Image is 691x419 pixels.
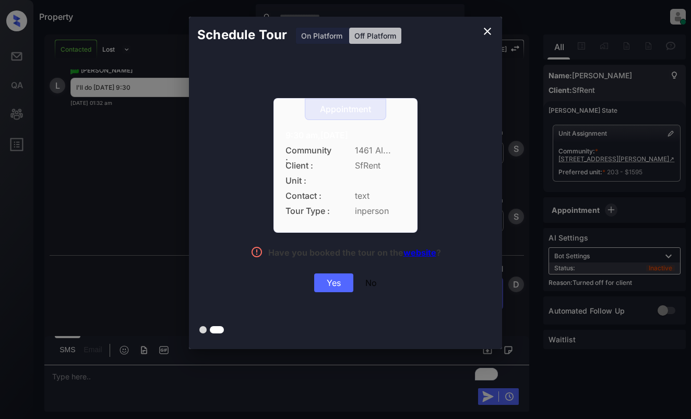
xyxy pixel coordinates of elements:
[189,17,295,53] h2: Schedule Tour
[285,191,332,201] span: Contact :
[268,247,441,260] div: Have you booked the tour on the ?
[305,104,386,114] div: Appointment
[355,146,406,155] span: 1461 Al...
[355,191,406,201] span: text
[314,273,353,292] div: Yes
[285,146,332,155] span: Community :
[285,161,332,171] span: Client :
[285,176,332,186] span: Unit :
[477,21,498,42] button: close
[403,247,436,258] a: website
[285,206,332,216] span: Tour Type :
[355,206,406,216] span: inperson
[365,278,377,288] div: No
[355,161,406,171] span: SfRent
[285,130,406,140] div: 9:30 am,[DATE]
